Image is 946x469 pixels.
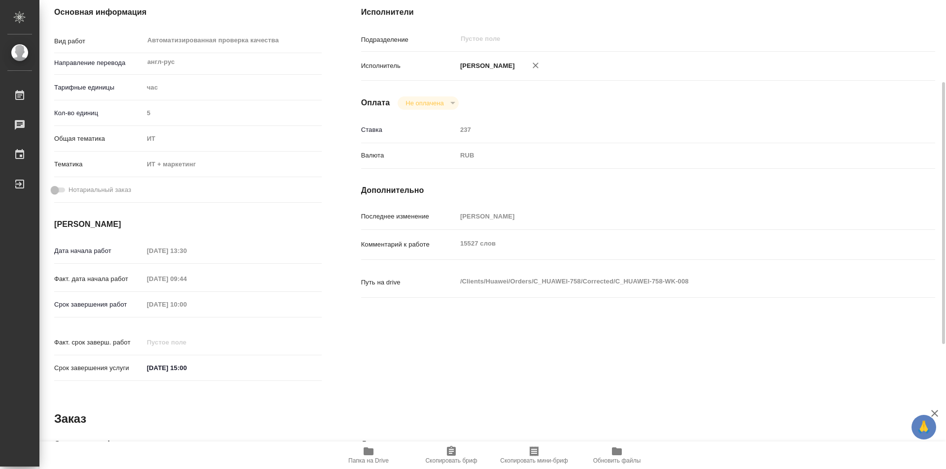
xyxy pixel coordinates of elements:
[915,417,932,438] span: 🙏
[361,61,457,71] p: Исполнитель
[398,96,458,110] div: Не оплачена
[361,438,935,450] h4: Дополнительно
[54,246,143,256] p: Дата начала работ
[457,209,887,223] input: Пустое поле
[361,6,935,18] h4: Исполнители
[54,36,143,46] p: Вид работ
[457,235,887,252] textarea: 15527 слов
[593,457,641,464] span: Обновить файлы
[54,363,143,373] p: Срок завершения услуги
[143,297,230,312] input: Пустое поле
[143,156,322,173] div: ИТ + маркетинг
[525,55,546,76] button: Удалить исполнителя
[348,457,389,464] span: Папка на Drive
[54,159,143,169] p: Тематика
[361,125,457,135] p: Ставка
[143,79,322,96] div: час
[54,134,143,144] p: Общая тематика
[54,274,143,284] p: Факт. дата начала работ
[912,415,936,439] button: 🙏
[143,272,230,286] input: Пустое поле
[54,108,143,118] p: Кол-во единиц
[143,244,230,258] input: Пустое поле
[500,457,568,464] span: Скопировать мини-бриф
[143,106,322,120] input: Пустое поле
[460,33,864,45] input: Пустое поле
[54,300,143,310] p: Срок завершения работ
[457,273,887,290] textarea: /Clients/Huawei/Orders/C_HUAWEI-758/Corrected/C_HUAWEI-758-WK-008
[54,219,322,230] h4: [PERSON_NAME]
[54,58,143,68] p: Направление перевода
[143,335,230,349] input: Пустое поле
[54,438,322,450] h4: Основная информация
[361,97,390,109] h4: Оплата
[457,123,887,137] input: Пустое поле
[361,240,457,250] p: Комментарий к работе
[457,147,887,164] div: RUB
[54,83,143,93] p: Тарифные единицы
[361,212,457,221] p: Последнее изменение
[54,411,86,427] h2: Заказ
[143,361,230,375] input: ✎ Введи что-нибудь
[143,130,322,147] div: ИТ
[54,6,322,18] h4: Основная информация
[361,151,457,160] p: Валюта
[327,441,410,469] button: Папка на Drive
[68,185,131,195] span: Нотариальный заказ
[575,441,658,469] button: Обновить файлы
[410,441,493,469] button: Скопировать бриф
[493,441,575,469] button: Скопировать мини-бриф
[425,457,477,464] span: Скопировать бриф
[403,99,446,107] button: Не оплачена
[457,61,515,71] p: [PERSON_NAME]
[361,278,457,287] p: Путь на drive
[54,338,143,347] p: Факт. срок заверш. работ
[361,35,457,45] p: Подразделение
[361,185,935,196] h4: Дополнительно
